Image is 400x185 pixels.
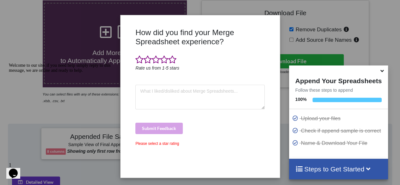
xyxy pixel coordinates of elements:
[135,65,179,71] i: Rate us from 1-5 stars
[3,3,116,13] div: Welcome to our site, if you need help simply reply to this message, we are online and ready to help.
[6,160,27,179] iframe: chat widget
[292,127,386,135] p: Check if append sample is correct
[135,28,264,46] h3: How did you find your Merge Spreadsheet experience?
[6,60,120,157] iframe: chat widget
[3,3,104,12] span: Welcome to our site, if you need help simply reply to this message, we are online and ready to help.
[295,165,382,173] h4: Steps to Get Started
[292,139,386,147] p: Name & Download Your File
[289,87,388,93] p: Follow these steps to append
[135,141,264,146] div: Please select a star rating
[295,97,307,102] b: 100 %
[292,114,386,122] p: Upload your files
[289,75,388,85] h4: Append Your Spreadsheets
